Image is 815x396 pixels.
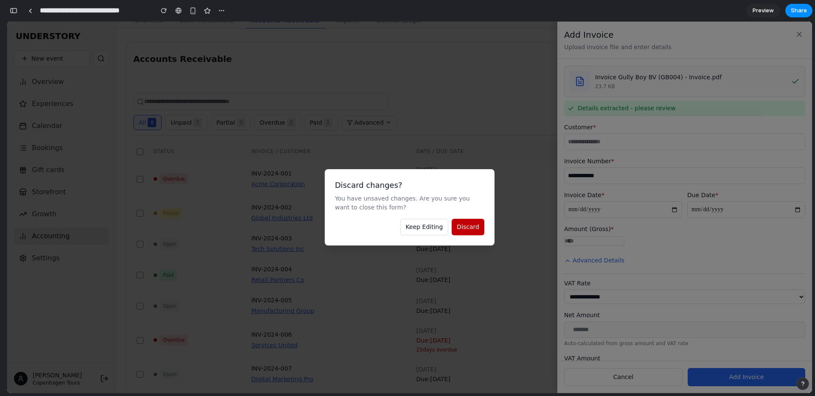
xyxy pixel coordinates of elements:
span: Preview [753,6,774,15]
button: Keep Editing [393,197,441,214]
button: Share [785,4,812,17]
h3: Discard changes? [328,158,477,169]
p: You have unsaved changes. Are you sure you want to close this form? [328,173,477,190]
span: Keep Editing [399,202,436,209]
span: Discard [450,202,472,209]
span: Share [791,6,807,15]
button: Discard [444,197,477,214]
a: Preview [746,4,780,17]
